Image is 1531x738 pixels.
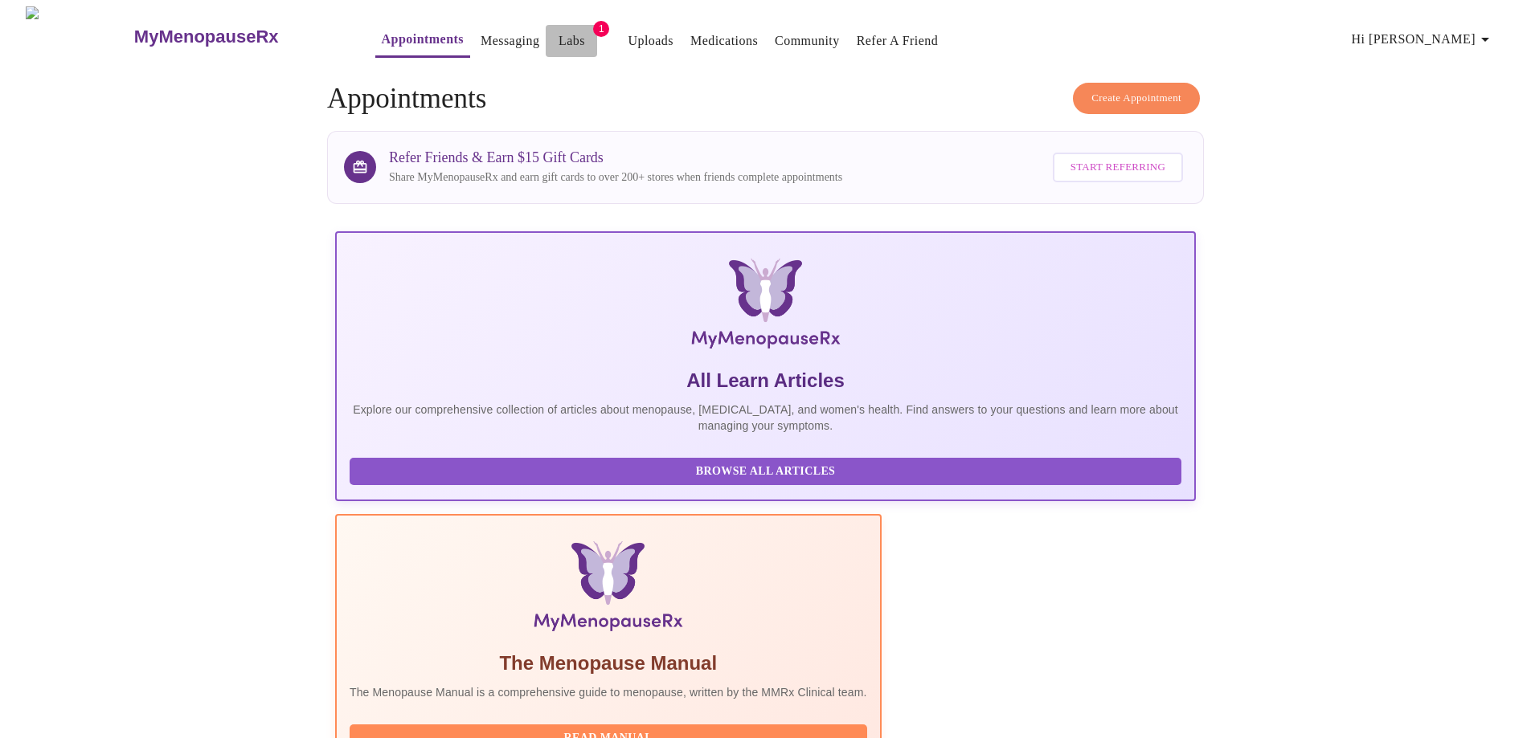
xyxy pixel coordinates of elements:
h5: All Learn Articles [350,368,1181,393]
h5: The Menopause Manual [350,650,867,676]
button: Uploads [621,25,680,57]
span: Hi [PERSON_NAME] [1352,28,1495,51]
h3: MyMenopauseRx [134,27,279,47]
span: Start Referring [1070,158,1165,177]
img: MyMenopauseRx Logo [479,259,1052,355]
button: Community [768,25,846,57]
button: Labs [546,25,597,57]
button: Start Referring [1053,153,1183,182]
a: Start Referring [1049,145,1187,190]
a: Community [775,30,840,52]
button: Refer a Friend [850,25,945,57]
a: Refer a Friend [857,30,939,52]
img: Menopause Manual [432,541,784,638]
button: Messaging [474,25,546,57]
button: Appointments [375,23,470,58]
p: Share MyMenopauseRx and earn gift cards to over 200+ stores when friends complete appointments [389,169,842,186]
a: Browse All Articles [350,463,1185,477]
p: The Menopause Manual is a comprehensive guide to menopause, written by the MMRx Clinical team. [350,684,867,700]
a: Uploads [628,30,673,52]
h4: Appointments [327,83,1204,115]
span: 1 [593,21,609,37]
button: Medications [684,25,764,57]
a: MyMenopauseRx [132,9,342,65]
span: Create Appointment [1091,89,1181,108]
img: MyMenopauseRx Logo [26,6,132,67]
span: Browse All Articles [366,462,1165,482]
button: Hi [PERSON_NAME] [1345,23,1501,55]
button: Create Appointment [1073,83,1200,114]
a: Appointments [382,28,464,51]
a: Labs [559,30,585,52]
p: Explore our comprehensive collection of articles about menopause, [MEDICAL_DATA], and women's hea... [350,402,1181,434]
h3: Refer Friends & Earn $15 Gift Cards [389,149,842,166]
a: Medications [690,30,758,52]
button: Browse All Articles [350,458,1181,486]
a: Messaging [481,30,539,52]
